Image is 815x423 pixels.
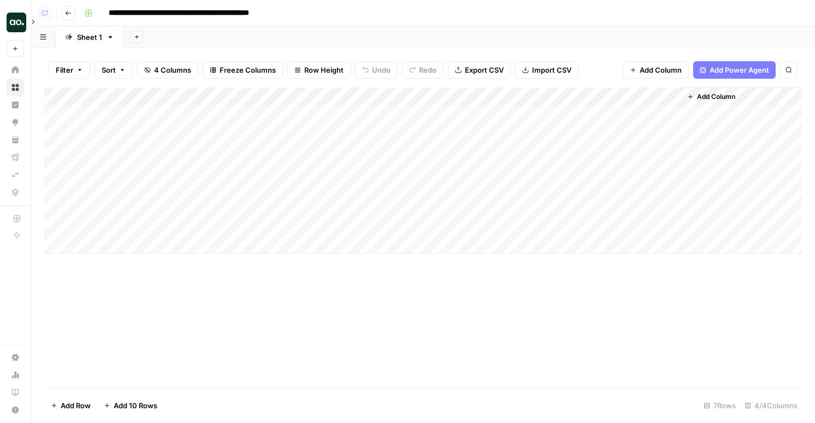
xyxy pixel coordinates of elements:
a: Sheet 1 [56,26,123,48]
button: Add Row [44,397,97,414]
span: Add Row [61,400,91,411]
button: Workspace: AirOps [7,9,24,36]
a: Settings [7,349,24,366]
a: Syncs [7,166,24,184]
span: Add Power Agent [710,64,769,75]
button: Add Column [623,61,689,79]
span: Undo [372,64,391,75]
a: Browse [7,79,24,96]
button: Export CSV [448,61,511,79]
button: Help + Support [7,401,24,419]
span: Import CSV [532,64,571,75]
span: Export CSV [465,64,504,75]
span: Sort [102,64,116,75]
span: Add Column [640,64,682,75]
button: Undo [355,61,398,79]
button: Row Height [287,61,351,79]
button: Add Column [683,90,740,104]
a: Home [7,61,24,79]
button: Filter [49,61,90,79]
button: Add 10 Rows [97,397,164,414]
button: Sort [95,61,133,79]
span: Add Column [697,92,735,102]
a: Flightpath [7,149,24,166]
img: AirOps Logo [7,13,26,32]
button: 4 Columns [137,61,198,79]
a: Data Library [7,184,24,201]
button: Import CSV [515,61,578,79]
span: Add 10 Rows [114,400,157,411]
a: Learning Hub [7,384,24,401]
span: Filter [56,64,73,75]
button: Redo [402,61,444,79]
button: Add Power Agent [693,61,776,79]
span: Redo [419,64,436,75]
a: Your Data [7,131,24,149]
span: 4 Columns [154,64,191,75]
span: Row Height [304,64,344,75]
a: Insights [7,96,24,114]
div: 7 Rows [699,397,740,414]
span: Freeze Columns [220,64,276,75]
a: Opportunities [7,114,24,131]
div: 4/4 Columns [740,397,802,414]
button: Freeze Columns [203,61,283,79]
div: Sheet 1 [77,32,102,43]
a: Usage [7,366,24,384]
